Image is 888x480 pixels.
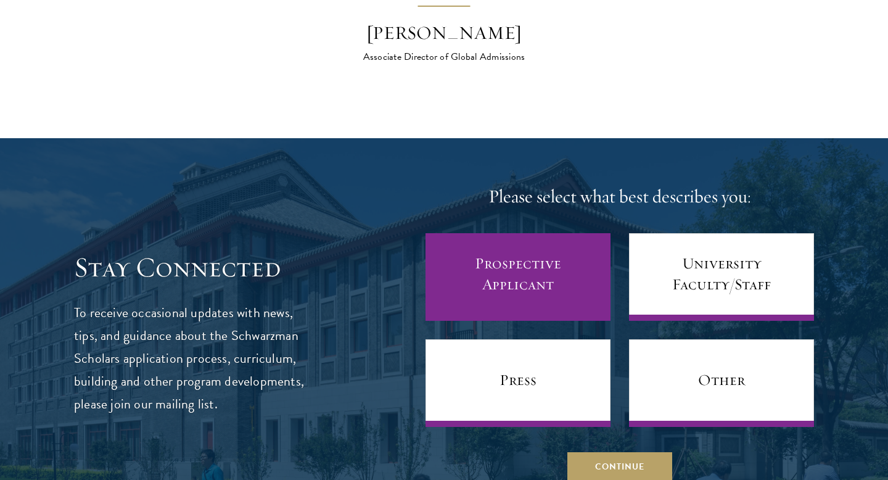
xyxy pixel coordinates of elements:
a: University Faculty/Staff [629,233,814,321]
h3: Stay Connected [74,250,305,285]
div: [PERSON_NAME] [336,21,552,46]
p: To receive occasional updates with news, tips, and guidance about the Schwarzman Scholars applica... [74,302,305,416]
div: Associate Director of Global Admissions [336,49,552,64]
h4: Please select what best describes you: [425,184,814,209]
a: Other [629,339,814,427]
a: Prospective Applicant [425,233,610,321]
a: Press [425,339,610,427]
